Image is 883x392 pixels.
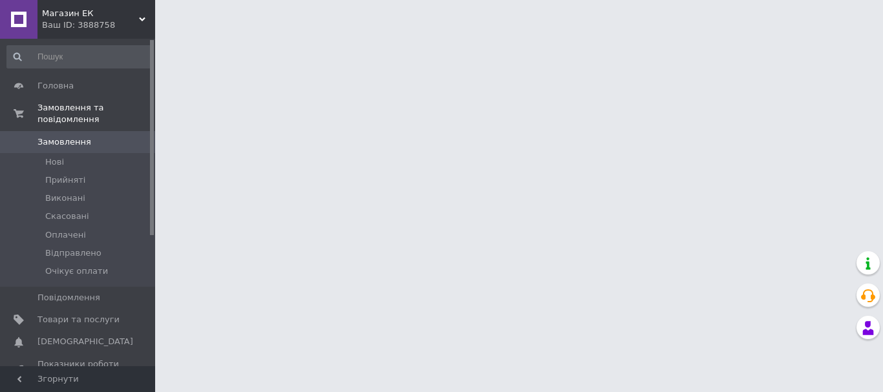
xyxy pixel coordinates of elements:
span: Виконані [45,192,85,204]
span: Очікує оплати [45,265,108,277]
span: Головна [37,80,74,92]
span: Оплачені [45,229,86,241]
span: Повідомлення [37,292,100,304]
span: Товари та послуги [37,314,120,325]
span: Відправлено [45,247,101,259]
span: Замовлення [37,136,91,148]
span: Замовлення та повідомлення [37,102,155,125]
span: [DEMOGRAPHIC_DATA] [37,336,133,347]
span: Магазин ЕК [42,8,139,19]
div: Ваш ID: 3888758 [42,19,155,31]
input: Пошук [6,45,153,68]
span: Прийняті [45,174,85,186]
span: Скасовані [45,211,89,222]
span: Нові [45,156,64,168]
span: Показники роботи компанії [37,358,120,382]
